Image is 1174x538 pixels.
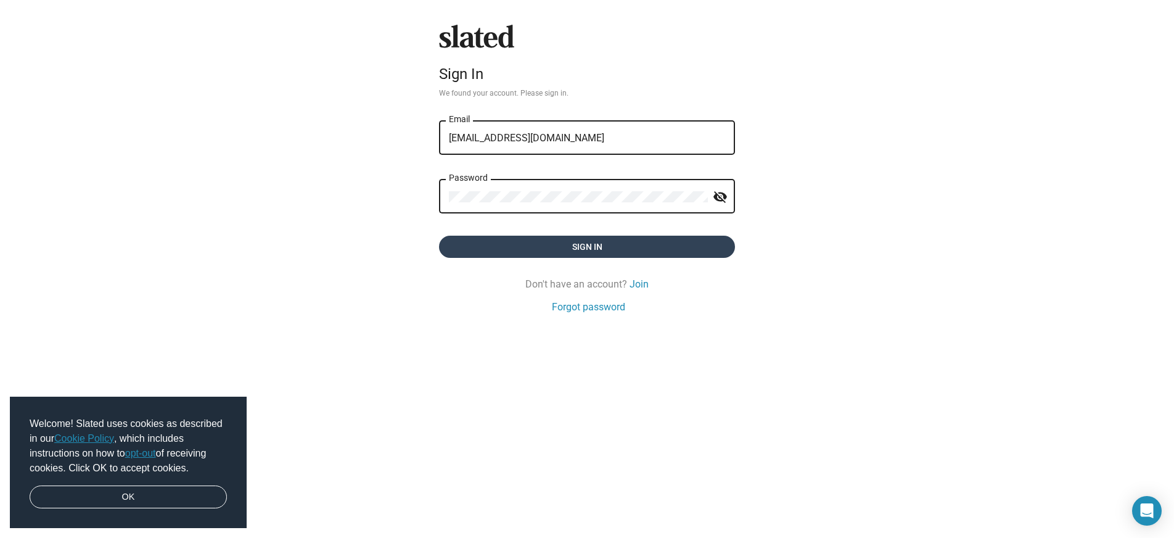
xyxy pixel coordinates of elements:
a: opt-out [125,448,156,458]
div: Don't have an account? [439,278,735,291]
div: Open Intercom Messenger [1132,496,1162,526]
p: We found your account. Please sign in. [439,89,735,99]
a: Join [630,278,649,291]
mat-icon: visibility_off [713,188,728,207]
span: Welcome! Slated uses cookies as described in our , which includes instructions on how to of recei... [30,416,227,476]
div: Sign In [439,65,735,83]
span: Sign in [449,236,725,258]
div: cookieconsent [10,397,247,529]
a: Forgot password [552,300,625,313]
a: Cookie Policy [54,433,114,444]
button: Sign in [439,236,735,258]
sl-branding: Sign In [439,25,735,88]
button: Show password [708,185,733,210]
a: dismiss cookie message [30,486,227,509]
